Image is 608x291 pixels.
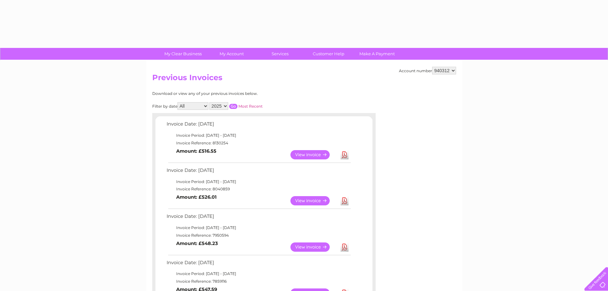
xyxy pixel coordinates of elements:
[165,132,352,139] td: Invoice Period: [DATE] - [DATE]
[152,91,320,96] div: Download or view any of your previous invoices below.
[157,48,209,60] a: My Clear Business
[290,150,337,159] a: View
[152,102,320,110] div: Filter by date
[205,48,258,60] a: My Account
[165,185,352,193] td: Invoice Reference: 8040859
[176,148,216,154] b: Amount: £516.55
[165,178,352,186] td: Invoice Period: [DATE] - [DATE]
[165,224,352,232] td: Invoice Period: [DATE] - [DATE]
[165,212,352,224] td: Invoice Date: [DATE]
[290,196,337,205] a: View
[165,232,352,239] td: Invoice Reference: 7950594
[165,258,352,270] td: Invoice Date: [DATE]
[351,48,403,60] a: Make A Payment
[165,270,352,278] td: Invoice Period: [DATE] - [DATE]
[341,196,349,205] a: Download
[165,278,352,285] td: Invoice Reference: 7859116
[341,150,349,159] a: Download
[399,67,456,74] div: Account number
[302,48,355,60] a: Customer Help
[165,139,352,147] td: Invoice Reference: 8130254
[165,166,352,178] td: Invoice Date: [DATE]
[176,194,217,200] b: Amount: £526.01
[238,104,263,109] a: Most Recent
[290,242,337,252] a: View
[254,48,306,60] a: Services
[341,242,349,252] a: Download
[165,120,352,132] td: Invoice Date: [DATE]
[152,73,456,85] h2: Previous Invoices
[176,241,218,246] b: Amount: £548.23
